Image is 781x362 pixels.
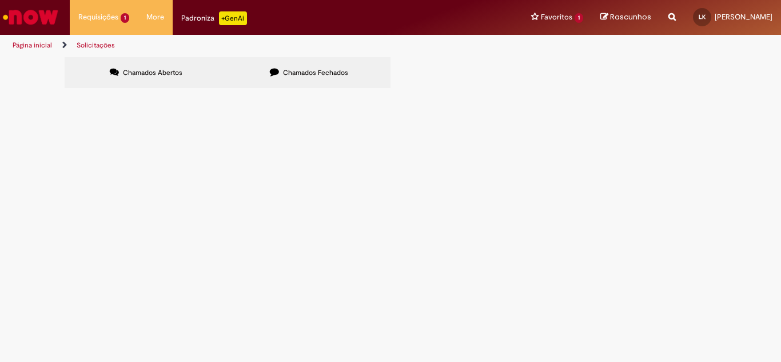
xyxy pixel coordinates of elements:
[146,11,164,23] span: More
[575,13,583,23] span: 1
[715,12,772,22] span: [PERSON_NAME]
[77,41,115,50] a: Solicitações
[121,13,129,23] span: 1
[541,11,572,23] span: Favoritos
[600,12,651,23] a: Rascunhos
[219,11,247,25] p: +GenAi
[9,35,512,56] ul: Trilhas de página
[610,11,651,22] span: Rascunhos
[283,68,348,77] span: Chamados Fechados
[13,41,52,50] a: Página inicial
[78,11,118,23] span: Requisições
[1,6,60,29] img: ServiceNow
[181,11,247,25] div: Padroniza
[123,68,182,77] span: Chamados Abertos
[699,13,706,21] span: LK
